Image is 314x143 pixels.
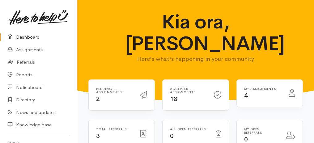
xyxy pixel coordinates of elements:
[170,128,208,131] h6: All open referrals
[96,95,100,103] span: 2
[170,95,177,103] span: 13
[96,128,132,131] h6: Total referrals
[96,132,100,140] span: 3
[170,132,174,140] span: 0
[125,11,266,55] h1: Kia ora, [PERSON_NAME]
[244,128,278,134] h6: My open referrals
[170,87,206,94] h6: Accepted assignments
[244,92,248,99] span: 4
[125,55,266,63] p: Here's what's happening in your community
[244,87,281,90] h6: My assignments
[96,87,132,94] h6: Pending assignments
